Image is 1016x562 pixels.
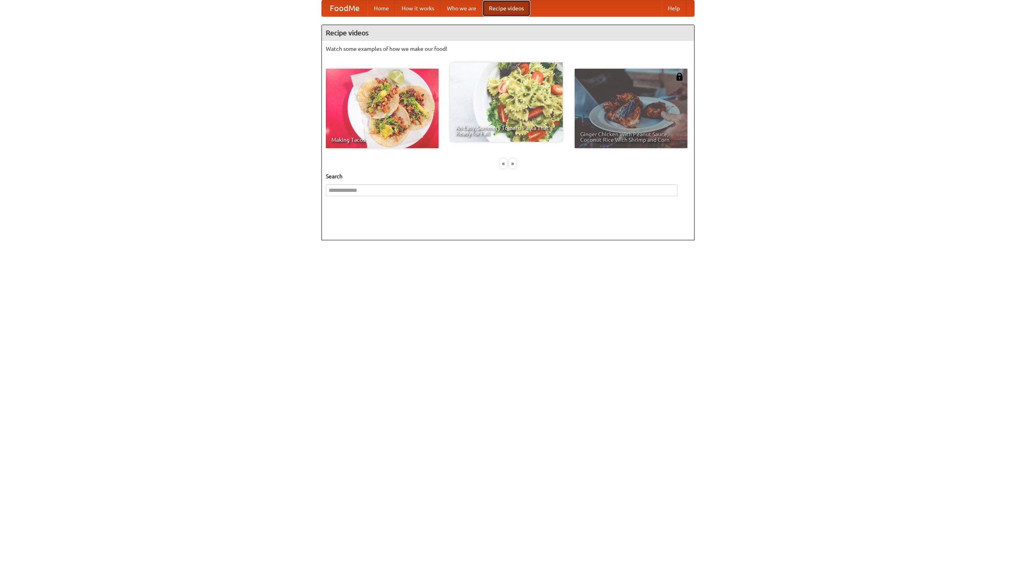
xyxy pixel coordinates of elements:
a: Help [662,0,686,16]
img: 483408.png [675,73,683,81]
h4: Recipe videos [322,25,694,41]
a: Making Tacos [326,69,439,148]
a: FoodMe [322,0,368,16]
a: An Easy, Summery Tomato Pasta That's Ready for Fall [450,62,563,142]
h5: Search [326,172,690,180]
a: Home [368,0,395,16]
span: An Easy, Summery Tomato Pasta That's Ready for Fall [456,125,557,136]
a: How it works [395,0,441,16]
div: « [500,158,507,168]
span: Making Tacos [331,137,433,143]
a: Who we are [441,0,483,16]
p: Watch some examples of how we make our food! [326,45,690,53]
a: Recipe videos [483,0,530,16]
div: » [509,158,516,168]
